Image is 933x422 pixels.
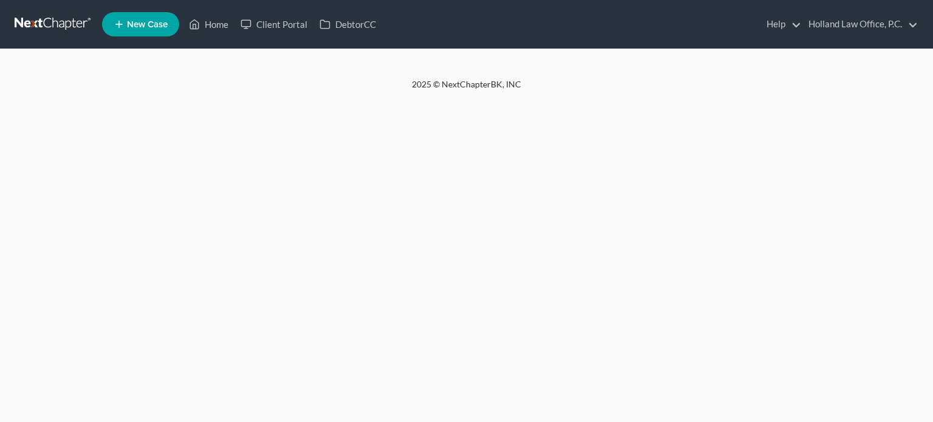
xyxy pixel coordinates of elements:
a: Holland Law Office, P.C. [802,13,918,35]
div: 2025 © NextChapterBK, INC [120,78,813,100]
a: Home [183,13,234,35]
a: Client Portal [234,13,313,35]
a: DebtorCC [313,13,382,35]
a: Help [760,13,801,35]
new-legal-case-button: New Case [102,12,179,36]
